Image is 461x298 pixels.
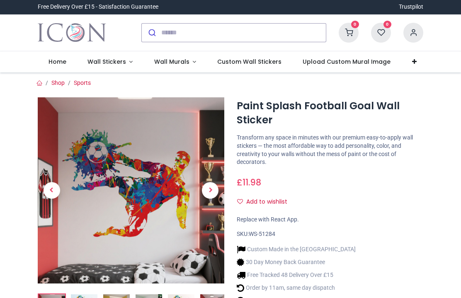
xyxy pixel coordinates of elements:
a: Shop [51,79,65,86]
li: Order by 11am, same day dispatch [237,284,356,292]
img: Icon Wall Stickers [38,21,106,44]
span: Wall Stickers [87,58,126,66]
a: 0 [339,29,359,35]
div: Free Delivery Over £15 - Satisfaction Guarantee [38,3,158,11]
a: 0 [371,29,391,35]
li: Custom Made in the [GEOGRAPHIC_DATA] [237,245,356,254]
sup: 0 [351,21,359,29]
span: Wall Murals [154,58,189,66]
span: £ [237,176,261,188]
span: Next [202,182,218,199]
a: Wall Stickers [77,51,143,73]
a: Logo of Icon Wall Stickers [38,21,106,44]
img: Paint Splash Football Goal Wall Sticker [38,97,224,284]
li: 30 Day Money Back Guarantee [237,258,356,267]
a: Trustpilot [399,3,423,11]
span: Home [49,58,66,66]
span: Custom Wall Stickers [217,58,281,66]
span: 11.98 [243,176,261,188]
button: Submit [142,24,161,42]
i: Add to wishlist [237,199,243,204]
button: Add to wishlistAdd to wishlist [237,195,294,209]
p: Transform any space in minutes with our premium easy-to-apply wall stickers — the most affordable... [237,134,423,166]
a: Next [197,125,225,255]
a: Wall Murals [143,51,207,73]
span: Upload Custom Mural Image [303,58,391,66]
a: Sports [74,79,91,86]
h1: Paint Splash Football Goal Wall Sticker [237,99,423,127]
a: Previous [38,125,66,255]
div: SKU: [237,230,423,238]
span: WS-51284 [249,231,275,237]
span: Previous [44,182,60,199]
sup: 0 [383,21,391,29]
li: Free Tracked 48 Delivery Over £15 [237,271,356,279]
div: Replace with React App. [237,216,423,224]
